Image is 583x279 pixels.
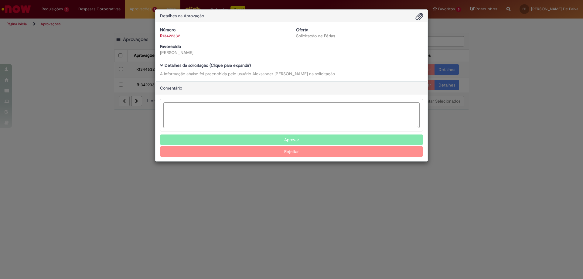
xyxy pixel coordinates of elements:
h5: Detalhes da solicitação (Clique para expandir) [160,63,423,68]
button: Aprovar [160,134,423,145]
b: Favorecido [160,44,181,49]
div: A informação abaixo foi preenchida pelo usuário Alexsander [PERSON_NAME] na solicitação [160,71,423,77]
button: Rejeitar [160,146,423,157]
div: Solicitação de Férias [296,33,423,39]
span: Detalhes da Aprovação [160,13,204,19]
span: Comentário [160,85,182,91]
b: Oferta [296,27,308,32]
div: [PERSON_NAME] [160,49,287,56]
b: Detalhes da solicitação (Clique para expandir) [165,63,251,68]
b: Número [160,27,176,32]
a: R13422332 [160,33,180,39]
